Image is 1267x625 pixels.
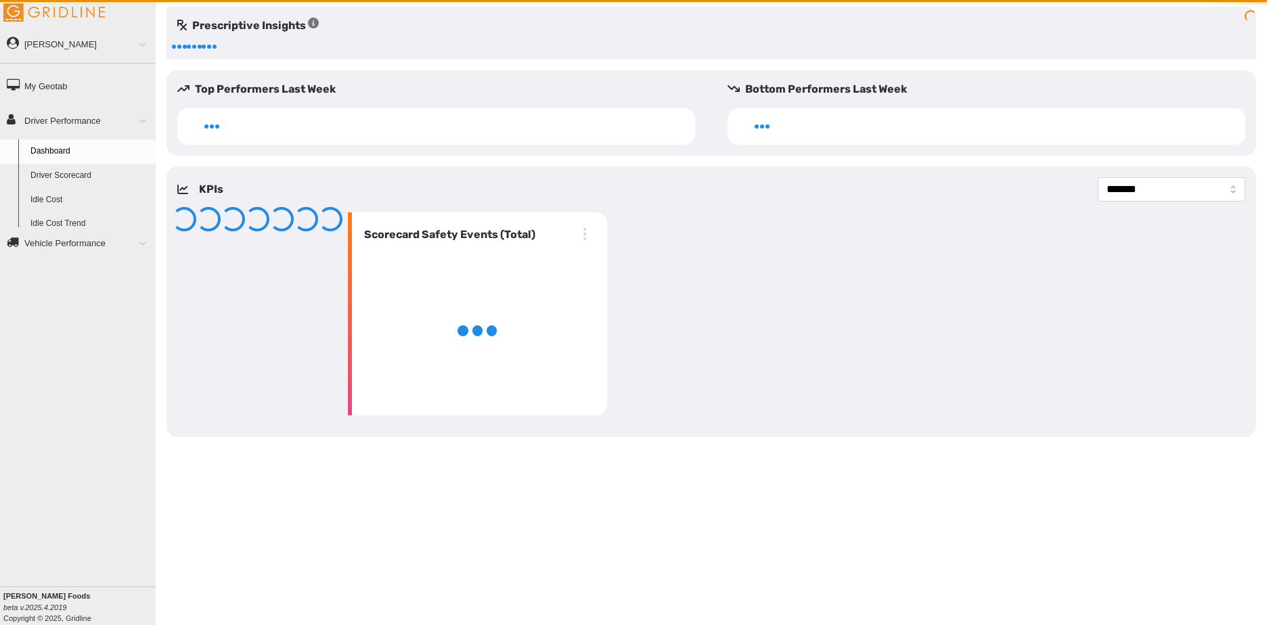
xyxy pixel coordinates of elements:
h5: Top Performers Last Week [177,81,706,97]
h5: Bottom Performers Last Week [728,81,1256,97]
img: Gridline [3,3,105,22]
a: Idle Cost [24,188,156,212]
a: Driver Scorecard [24,164,156,188]
a: Idle Cost Trend [24,212,156,236]
h5: Prescriptive Insights [177,18,319,34]
h6: Scorecard Safety Events (Total) [359,227,535,243]
i: beta v.2025.4.2019 [3,603,66,611]
a: Dashboard [24,139,156,164]
b: [PERSON_NAME] Foods [3,592,90,600]
div: Copyright © 2025, Gridline [3,591,156,624]
h5: KPIs [199,181,223,198]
